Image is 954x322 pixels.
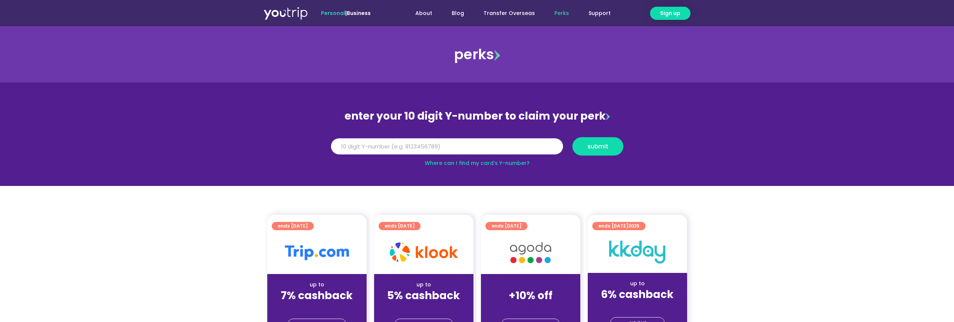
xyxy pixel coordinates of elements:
div: (for stays only) [594,301,681,309]
a: ends [DATE] [485,222,527,230]
strong: +10% off [509,288,553,303]
nav: Menu [391,6,620,20]
div: (for stays only) [380,303,467,310]
a: About [406,6,442,20]
span: ends [DATE] [278,222,308,230]
span: 2025 [628,223,639,229]
span: up to [524,281,538,288]
div: (for stays only) [487,303,574,310]
span: ends [DATE] [598,222,639,230]
strong: 6% cashback [601,287,674,302]
input: 10 digit Y-number (e.g. 8123456789) [331,138,563,155]
div: up to [380,281,467,289]
a: Blog [442,6,474,20]
strong: 5% cashback [387,288,460,303]
span: Personal [321,9,345,17]
a: Where can I find my card’s Y-number? [425,159,530,167]
a: Transfer Overseas [474,6,545,20]
form: Y Number [331,137,623,161]
a: Perks [545,6,579,20]
a: Sign up [650,7,690,20]
div: up to [594,280,681,288]
span: Sign up [660,9,680,17]
a: Support [579,6,620,20]
a: Business [347,9,371,17]
span: ends [DATE] [491,222,521,230]
strong: 7% cashback [281,288,353,303]
a: ends [DATE] [272,222,314,230]
span: | [321,9,371,17]
span: ends [DATE] [385,222,415,230]
button: submit [572,137,623,156]
a: ends [DATE]2025 [592,222,645,230]
span: submit [587,144,608,149]
a: ends [DATE] [379,222,421,230]
div: (for stays only) [273,303,361,310]
div: up to [273,281,361,289]
div: enter your 10 digit Y-number to claim your perk [327,106,627,126]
